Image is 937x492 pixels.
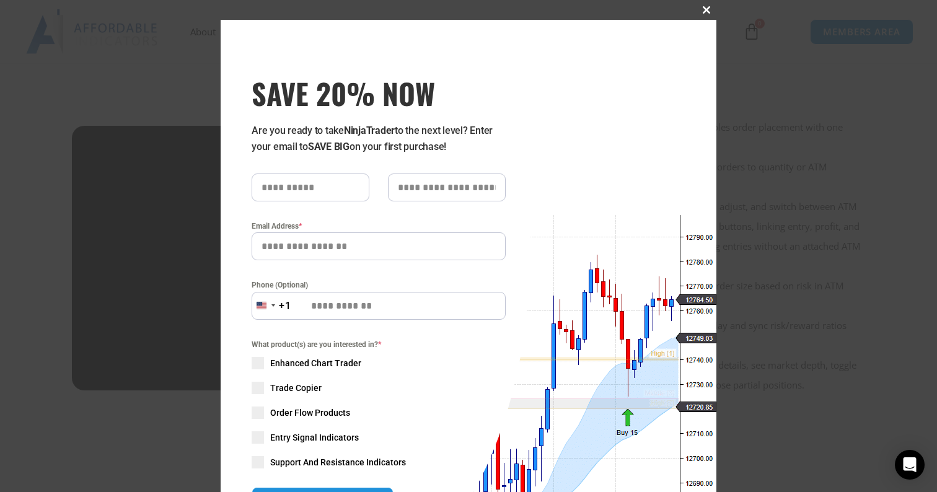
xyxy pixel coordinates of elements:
div: +1 [279,298,291,314]
span: What product(s) are you interested in? [252,338,506,351]
strong: NinjaTrader [344,125,395,136]
button: Selected country [252,292,291,320]
label: Trade Copier [252,382,506,394]
label: Email Address [252,220,506,232]
span: Enhanced Chart Trader [270,357,361,369]
label: Phone (Optional) [252,279,506,291]
strong: SAVE BIG [308,141,350,152]
span: Entry Signal Indicators [270,431,359,444]
label: Order Flow Products [252,406,506,419]
label: Support And Resistance Indicators [252,456,506,468]
h3: SAVE 20% NOW [252,76,506,110]
span: Order Flow Products [270,406,350,419]
span: Support And Resistance Indicators [270,456,406,468]
span: Trade Copier [270,382,322,394]
div: Open Intercom Messenger [895,450,925,480]
p: Are you ready to take to the next level? Enter your email to on your first purchase! [252,123,506,155]
label: Entry Signal Indicators [252,431,506,444]
label: Enhanced Chart Trader [252,357,506,369]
